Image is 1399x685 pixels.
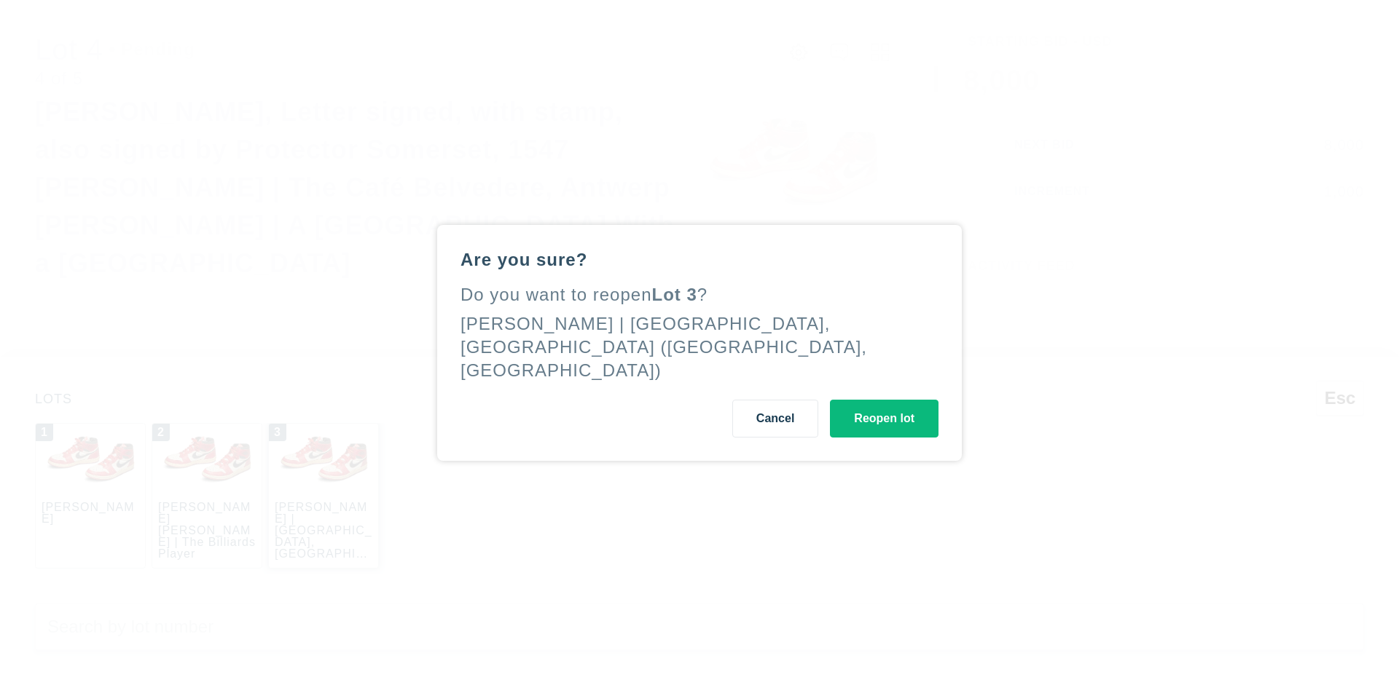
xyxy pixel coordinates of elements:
[461,314,867,380] div: [PERSON_NAME] | [GEOGRAPHIC_DATA], [GEOGRAPHIC_DATA] ([GEOGRAPHIC_DATA], [GEOGRAPHIC_DATA])
[830,400,938,437] button: Reopen lot
[461,248,938,272] div: Are you sure?
[732,400,818,437] button: Cancel
[652,285,697,304] span: Lot 3
[461,283,938,306] div: Do you want to reopen ?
